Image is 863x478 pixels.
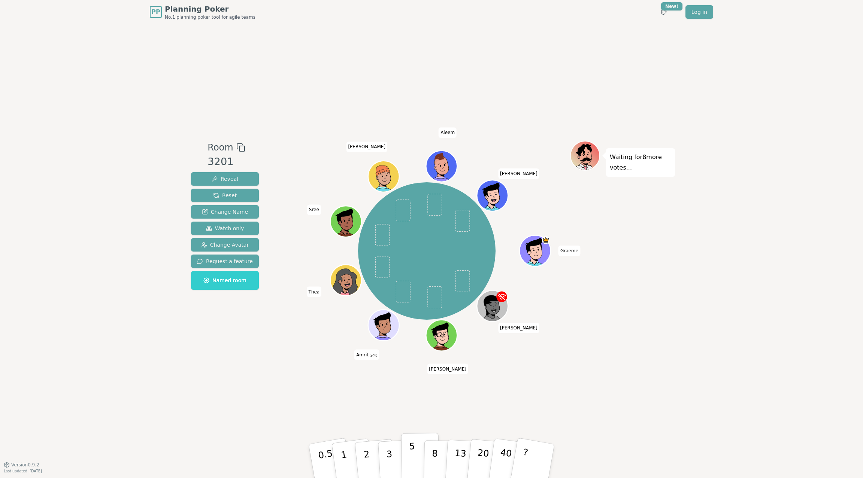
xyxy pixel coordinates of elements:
span: Named room [203,277,246,284]
span: Click to change your name [307,205,321,215]
span: No.1 planning poker tool for agile teams [165,14,255,20]
button: Change Avatar [191,238,259,252]
button: Request a feature [191,255,259,268]
button: Click to change your avatar [369,311,399,340]
span: (you) [369,354,378,357]
span: Watch only [206,225,244,232]
button: Change Name [191,205,259,219]
span: Click to change your name [558,246,580,256]
a: PPPlanning PokerNo.1 planning poker tool for agile teams [150,4,255,20]
span: PP [151,7,160,16]
button: Reveal [191,172,259,186]
span: Reveal [212,175,238,183]
span: Click to change your name [498,168,539,179]
button: Named room [191,271,259,290]
span: Last updated: [DATE] [4,469,42,473]
span: Click to change your name [346,142,387,152]
a: Log in [685,5,713,19]
span: Room [208,141,233,154]
div: New! [661,2,682,10]
div: 3201 [208,154,245,170]
span: Change Name [202,208,248,216]
span: Request a feature [197,258,253,265]
span: Click to change your name [439,128,457,138]
span: Version 0.9.2 [11,462,39,468]
span: Click to change your name [498,323,539,333]
span: Change Avatar [201,241,249,249]
span: Planning Poker [165,4,255,14]
span: Graeme is the host [542,236,550,244]
button: New! [657,5,670,19]
button: Reset [191,189,259,202]
span: Click to change your name [427,364,468,374]
span: Click to change your name [307,287,322,297]
p: Waiting for 8 more votes... [610,152,671,173]
span: Reset [213,192,237,199]
span: Click to change your name [354,350,379,360]
button: Watch only [191,222,259,235]
button: Version0.9.2 [4,462,39,468]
